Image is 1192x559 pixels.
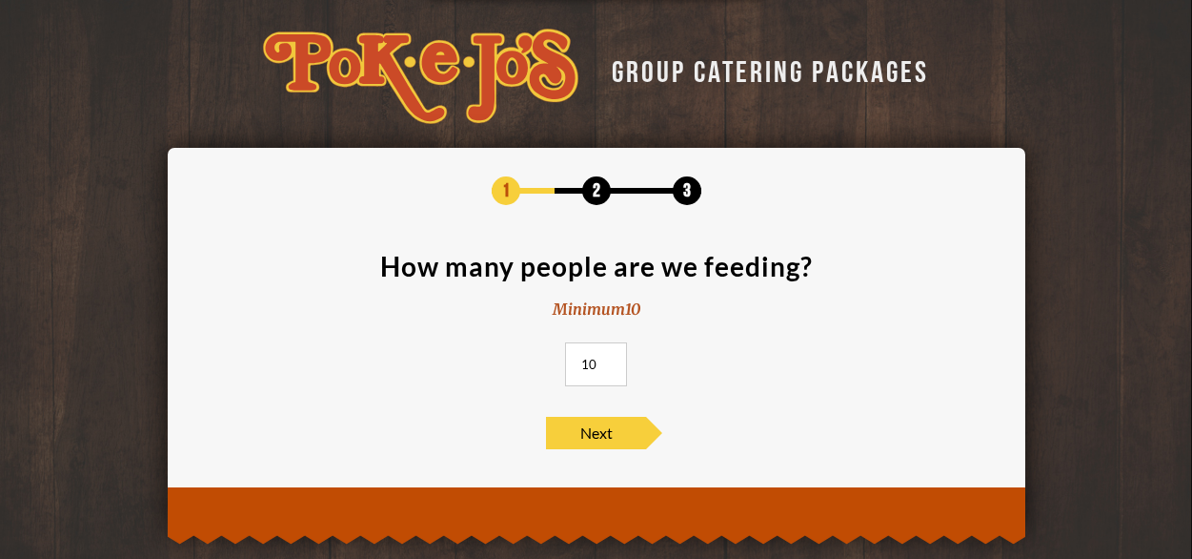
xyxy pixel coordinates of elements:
span: 3 [673,176,701,205]
img: logo-34603ddf.svg [263,29,578,124]
div: Minimum 10 [553,299,640,321]
span: 1 [492,176,520,205]
div: How many people are we feeding? [380,253,813,279]
span: Next [546,417,646,449]
div: GROUP CATERING PACKAGES [597,50,929,87]
span: 2 [582,176,611,205]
